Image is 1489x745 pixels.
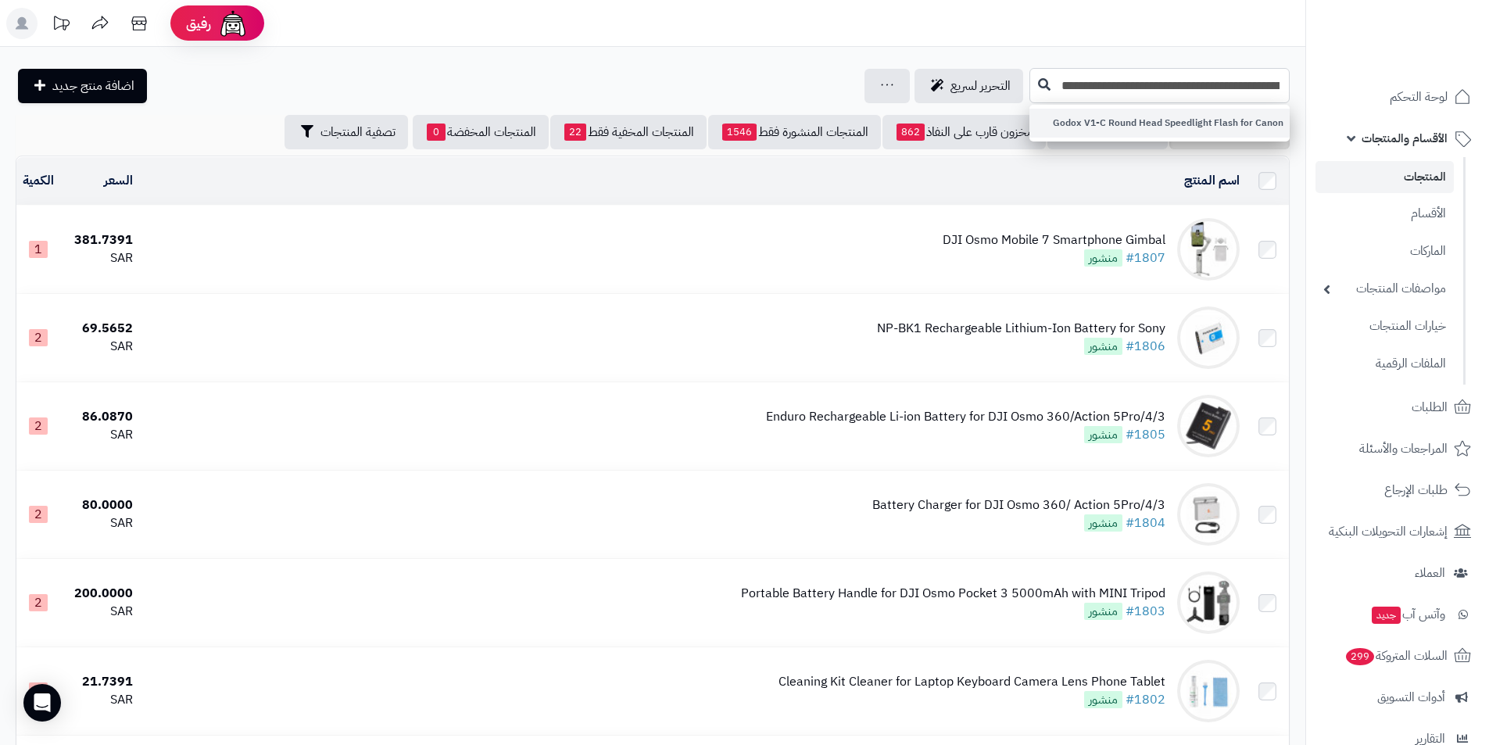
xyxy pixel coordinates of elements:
span: 22 [564,124,586,141]
span: وآتس آب [1370,604,1445,625]
a: الماركات [1315,235,1454,268]
span: 2 [29,417,48,435]
a: المنتجات [1315,161,1454,193]
img: Enduro Rechargeable Li-ion Battery for DJI Osmo 360/Action 5Pro/4/3 [1177,395,1240,457]
div: SAR [66,514,133,532]
span: منشور [1084,691,1122,708]
div: Enduro Rechargeable Li-ion Battery for DJI Osmo 360/Action 5Pro/4/3 [766,408,1165,426]
a: المراجعات والأسئلة [1315,430,1480,467]
a: السلات المتروكة299 [1315,637,1480,675]
a: المنتجات المنشورة فقط1546 [708,115,881,149]
a: الطلبات [1315,389,1480,426]
a: وآتس آبجديد [1315,596,1480,633]
span: اضافة منتج جديد [52,77,134,95]
div: Battery Charger for DJI Osmo 360/ Action 5Pro/4/3 [872,496,1165,514]
span: إشعارات التحويلات البنكية [1329,521,1448,543]
img: DJI Osmo Mobile 7 Smartphone Gimbal [1177,218,1240,281]
a: الملفات الرقمية [1315,347,1454,381]
span: منشور [1084,338,1122,355]
div: 80.0000 [66,496,133,514]
span: 0 [427,124,446,141]
a: #1805 [1126,425,1165,444]
a: تحديثات المنصة [41,8,81,43]
span: منشور [1084,514,1122,532]
span: المراجعات والأسئلة [1359,438,1448,460]
a: #1807 [1126,249,1165,267]
div: SAR [66,603,133,621]
div: SAR [66,426,133,444]
a: أدوات التسويق [1315,679,1480,716]
a: اسم المنتج [1184,171,1240,190]
a: #1804 [1126,514,1165,532]
a: #1803 [1126,602,1165,621]
span: التحرير لسريع [950,77,1011,95]
a: الكمية [23,171,54,190]
a: المنتجات المخفية فقط22 [550,115,707,149]
div: Open Intercom Messenger [23,684,61,722]
span: منشور [1084,426,1122,443]
button: تصفية المنتجات [285,115,408,149]
a: خيارات المنتجات [1315,310,1454,343]
a: العملاء [1315,554,1480,592]
a: المنتجات المخفضة0 [413,115,549,149]
span: 862 [897,124,925,141]
span: 1546 [722,124,757,141]
a: مواصفات المنتجات [1315,272,1454,306]
a: إشعارات التحويلات البنكية [1315,513,1480,550]
a: السعر [104,171,133,190]
div: 86.0870 [66,408,133,426]
img: Cleaning Kit Cleaner for Laptop Keyboard Camera Lens Phone Tablet [1177,660,1240,722]
img: ai-face.png [217,8,249,39]
div: SAR [66,691,133,709]
div: Portable Battery Handle for DJI Osmo Pocket 3 5000mAh with MINI Tripod [741,585,1165,603]
img: Battery Charger for DJI Osmo 360/ Action 5Pro/4/3 [1177,483,1240,546]
span: رفيق [186,14,211,33]
span: 2 [29,329,48,346]
span: منشور [1084,603,1122,620]
span: أدوات التسويق [1377,686,1445,708]
span: طلبات الإرجاع [1384,479,1448,501]
span: 299 [1344,647,1375,666]
img: NP-BK1 Rechargeable Lithium-Ion Battery for Sony [1177,306,1240,369]
span: العملاء [1415,562,1445,584]
a: لوحة التحكم [1315,78,1480,116]
a: التحرير لسريع [915,69,1023,103]
a: اضافة منتج جديد [18,69,147,103]
div: 200.0000 [66,585,133,603]
a: Godox V1-C Round Head Speedlight Flash for Canon [1029,109,1290,138]
div: Cleaning Kit Cleaner for Laptop Keyboard Camera Lens Phone Tablet [779,673,1165,691]
span: 2 [29,594,48,611]
div: NP-BK1 Rechargeable Lithium-Ion Battery for Sony [877,320,1165,338]
img: Portable Battery Handle for DJI Osmo Pocket 3 5000mAh with MINI Tripod [1177,571,1240,634]
img: logo-2.png [1383,22,1474,55]
div: SAR [66,338,133,356]
span: جديد [1372,607,1401,624]
span: 2 [29,506,48,523]
div: 69.5652 [66,320,133,338]
div: DJI Osmo Mobile 7 Smartphone Gimbal [943,231,1165,249]
span: السلات المتروكة [1344,645,1448,667]
div: 21.7391 [66,673,133,691]
span: تصفية المنتجات [320,123,396,141]
span: 2 [29,682,48,700]
a: #1802 [1126,690,1165,709]
span: 1 [29,241,48,258]
a: مخزون قارب على النفاذ862 [882,115,1046,149]
span: الأقسام والمنتجات [1362,127,1448,149]
div: 381.7391 [66,231,133,249]
div: SAR [66,249,133,267]
span: لوحة التحكم [1390,86,1448,108]
a: #1806 [1126,337,1165,356]
span: منشور [1084,249,1122,267]
a: الأقسام [1315,197,1454,231]
a: طلبات الإرجاع [1315,471,1480,509]
span: الطلبات [1412,396,1448,418]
